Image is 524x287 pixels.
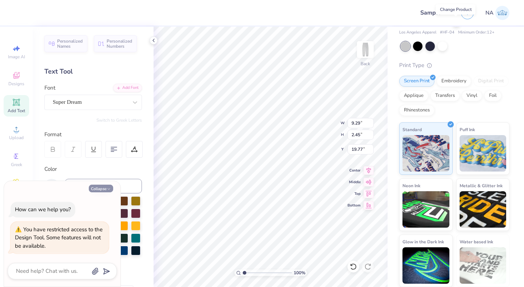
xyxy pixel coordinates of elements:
button: Switch to Greek Letters [96,117,142,123]
img: Neon Ink [402,191,449,228]
img: Metallic & Glitter Ink [460,191,507,228]
label: Font [44,84,55,92]
span: Bottom [348,203,361,208]
div: Rhinestones [399,105,434,116]
div: Foil [484,90,501,101]
span: Puff Ink [460,126,475,133]
span: Top [348,191,361,196]
div: Vinyl [462,90,482,101]
span: Los Angeles Apparel [399,30,436,36]
span: Image AI [8,54,25,60]
a: NA [485,6,509,20]
span: 100 % [294,270,305,276]
button: Collapse [89,185,113,192]
div: Add Font [113,84,142,92]
div: Embroidery [437,76,471,87]
span: Neon Ink [402,182,420,189]
div: Format [44,130,143,139]
div: Transfers [430,90,460,101]
span: Upload [9,135,24,141]
input: e.g. 7428 c [65,179,142,193]
img: Puff Ink [460,135,507,172]
span: # HF-04 [440,30,454,36]
span: Center [348,168,361,173]
img: Nikka Angeline Onrubia [495,6,509,20]
div: You have restricted access to the Design Tool. Some features will not be available. [15,226,103,249]
img: Standard [402,135,449,172]
span: Designs [8,81,24,87]
span: Metallic & Glitter Ink [460,182,503,189]
div: Back [361,60,370,67]
span: Glow in the Dark Ink [402,238,444,245]
span: Personalized Numbers [107,39,132,49]
span: Middle [348,180,361,185]
div: Color [44,165,142,173]
span: NA [485,9,493,17]
img: Glow in the Dark Ink [402,247,449,284]
img: Back [358,42,373,57]
div: How can we help you? [15,206,71,213]
div: Change Product [436,4,476,15]
div: Screen Print [399,76,434,87]
div: Print Type [399,61,509,70]
img: Water based Ink [460,247,507,284]
span: Standard [402,126,422,133]
div: Applique [399,90,428,101]
input: Untitled Design [414,5,450,20]
div: Digital Print [473,76,509,87]
span: Personalized Names [57,39,83,49]
span: Water based Ink [460,238,493,245]
span: Greek [11,162,22,168]
span: Add Text [8,108,25,114]
span: Minimum Order: 12 + [458,30,495,36]
div: Text Tool [44,67,142,76]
